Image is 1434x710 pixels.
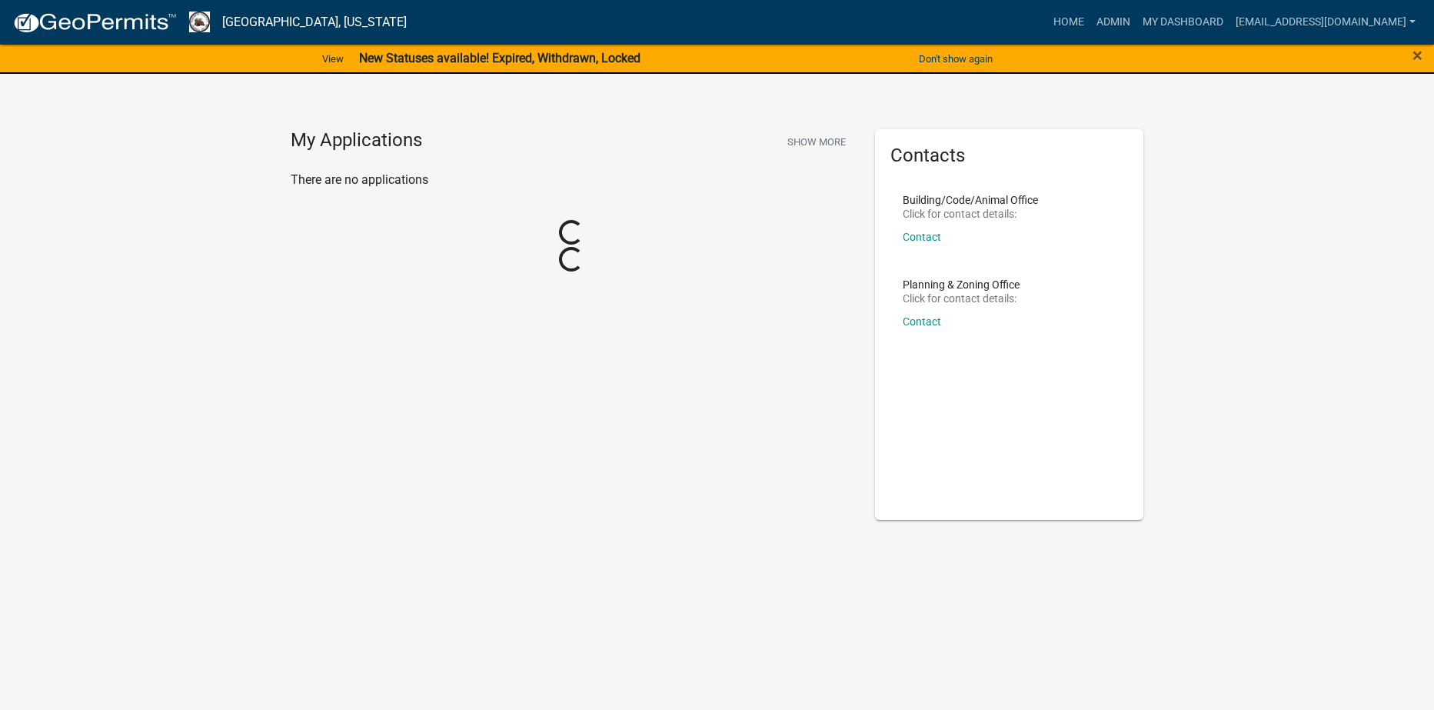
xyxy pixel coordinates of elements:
p: Click for contact details: [903,293,1020,304]
a: Admin [1090,8,1136,37]
img: Madison County, Georgia [189,12,210,32]
a: [EMAIL_ADDRESS][DOMAIN_NAME] [1229,8,1422,37]
p: There are no applications [291,171,852,189]
p: Building/Code/Animal Office [903,195,1038,205]
a: My Dashboard [1136,8,1229,37]
span: × [1412,45,1422,66]
a: View [316,46,350,72]
button: Close [1412,46,1422,65]
h4: My Applications [291,129,422,152]
a: [GEOGRAPHIC_DATA], [US_STATE] [222,9,407,35]
a: Contact [903,231,941,243]
p: Planning & Zoning Office [903,279,1020,290]
strong: New Statuses available! Expired, Withdrawn, Locked [359,51,640,65]
p: Click for contact details: [903,208,1038,219]
h5: Contacts [890,145,1129,167]
a: Contact [903,315,941,328]
button: Show More [781,129,852,155]
a: Home [1047,8,1090,37]
button: Don't show again [913,46,999,72]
